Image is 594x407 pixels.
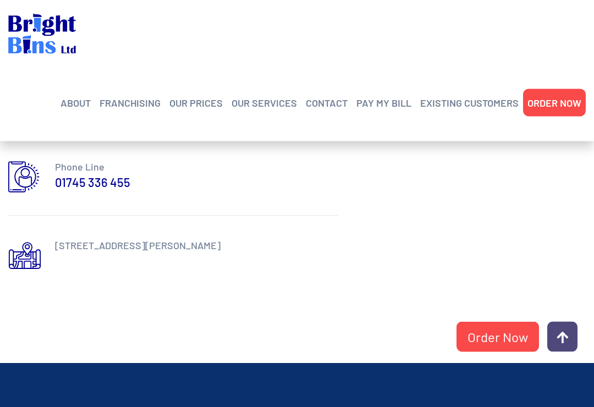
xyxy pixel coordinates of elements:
a: OUR PRICES [169,95,223,111]
a: ABOUT [61,95,91,111]
a: 01745 336 455 [55,174,130,191]
a: ORDER NOW [527,95,581,111]
a: FRANCHISING [100,95,161,111]
a: PAY MY BILL [356,95,411,111]
a: OUR SERVICES [232,95,297,111]
a: EXISTING CUSTOMERS [420,95,519,111]
p: [STREET_ADDRESS][PERSON_NAME] [55,239,338,253]
p: Phone Line [55,160,338,174]
a: CONTACT [306,95,348,111]
a: Order Now [457,322,539,352]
